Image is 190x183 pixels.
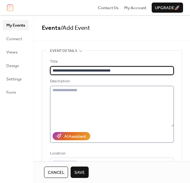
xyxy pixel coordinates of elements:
button: Upgrade🚀 [152,3,183,13]
a: Form [3,87,29,97]
button: Cancel [44,167,68,178]
span: Views [6,49,17,55]
span: Design [6,63,19,69]
a: Connect [3,34,29,44]
span: My Account [124,5,146,11]
div: Title [50,59,173,65]
span: / Add Event [60,22,90,34]
a: Views [3,47,29,57]
span: Cancel [48,169,64,176]
div: Location [50,150,173,157]
span: Settings [6,76,22,82]
a: Design [3,60,29,71]
a: My Events [3,20,29,30]
a: Events [42,22,60,34]
img: logo [7,4,13,11]
a: Settings [3,74,29,84]
span: Save [74,169,85,176]
button: AI Assistant [53,132,90,140]
div: Description [50,78,173,85]
span: Form [6,89,16,96]
span: Upgrade 🚀 [155,5,180,11]
span: Event details [50,48,77,54]
a: Contact Us [98,4,119,11]
span: Contact Us [98,5,119,11]
span: Connect [6,36,22,42]
a: My Account [124,4,146,11]
div: AI Assistant [64,133,86,140]
span: My Events [6,22,25,28]
button: Save [71,167,89,178]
